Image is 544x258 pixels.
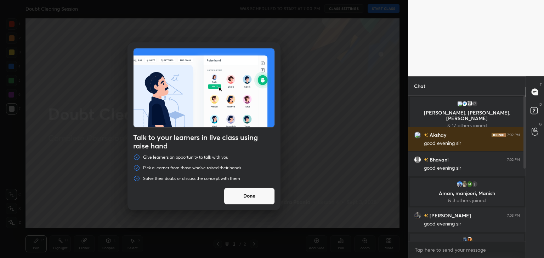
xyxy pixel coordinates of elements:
[424,140,520,147] div: good evening sir
[428,131,446,139] h6: Akshay
[507,133,520,137] div: 7:02 PM
[408,77,431,95] p: Chat
[461,236,468,244] img: 2c5a889676bb4b8baa078f8385d87f74.jpg
[539,122,542,127] p: G
[414,131,421,139] img: 3
[461,100,468,107] img: 0e3bafecc68744ada20eb5be548413a3.jpg
[540,82,542,87] p: T
[424,158,428,162] img: no-rating-badge.077c3623.svg
[461,181,468,188] img: 3
[466,236,473,244] img: 3
[143,176,240,181] p: Solve their doubt or discuss the concept with them
[414,198,520,203] p: & 3 others joined
[414,110,520,121] p: [PERSON_NAME], [PERSON_NAME], [PERSON_NAME]
[471,100,478,107] div: 17
[143,154,228,160] p: Give learners an opportunity to talk with you
[507,158,520,162] div: 7:02 PM
[539,102,542,107] p: D
[471,181,478,188] div: 3
[134,48,274,127] img: preRahAdop.42c3ea74.svg
[424,221,520,228] div: good evening sir
[414,212,421,219] img: 42c0f7136c974a2ebcb2f88fa77ef753.png
[143,165,241,171] p: Pick a learner from those who've raised their hands
[133,133,275,150] h4: Talk to your learners in live class using raise hand
[408,96,526,241] div: grid
[428,156,449,163] h6: Bhavani
[507,213,520,218] div: 7:03 PM
[224,188,275,205] button: Done
[414,123,520,128] p: & 17 others joined
[466,181,473,188] img: 3
[414,190,520,196] p: Aman, manjeeri, Manish
[414,156,421,163] img: default.png
[424,165,520,172] div: good evening sir
[466,100,473,107] img: default.png
[456,181,463,188] img: b1d0fbc484a441b3b8dd11530f77d8f3.jpg
[424,133,428,137] img: no-rating-badge.077c3623.svg
[428,212,471,219] h6: [PERSON_NAME]
[456,100,463,107] img: 3
[424,214,428,218] img: no-rating-badge.077c3623.svg
[492,133,506,137] img: iconic-dark.1390631f.png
